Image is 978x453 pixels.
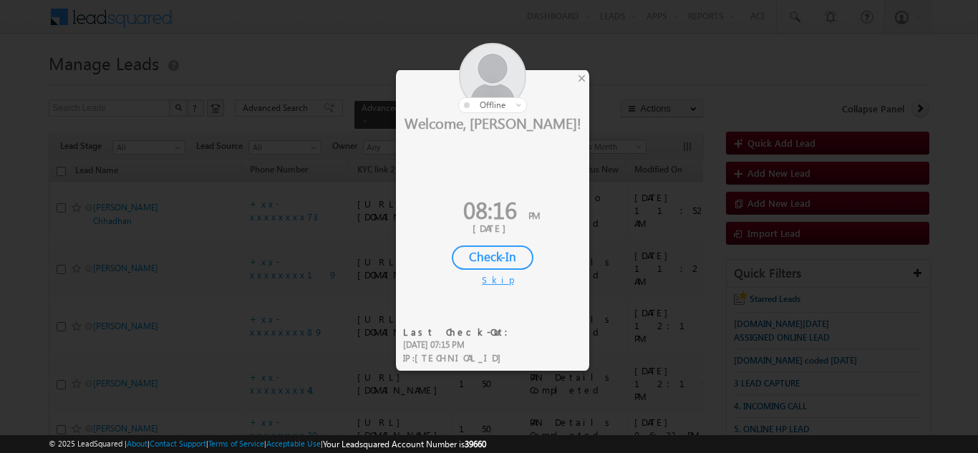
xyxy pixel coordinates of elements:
[403,351,517,365] div: IP :
[266,439,321,448] a: Acceptable Use
[323,439,486,449] span: Your Leadsquared Account Number is
[465,439,486,449] span: 39660
[528,209,540,221] span: PM
[574,70,589,86] div: ×
[407,222,578,235] div: [DATE]
[452,245,533,270] div: Check-In
[396,113,589,132] div: Welcome, [PERSON_NAME]!
[403,338,517,351] div: [DATE] 07:15 PM
[49,437,486,451] span: © 2025 LeadSquared | | | | |
[403,326,517,338] div: Last Check-Out:
[480,99,505,110] span: offline
[208,439,264,448] a: Terms of Service
[482,273,503,286] div: Skip
[415,351,508,364] span: [TECHNICAL_ID]
[463,193,517,225] span: 08:16
[127,439,147,448] a: About
[150,439,206,448] a: Contact Support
